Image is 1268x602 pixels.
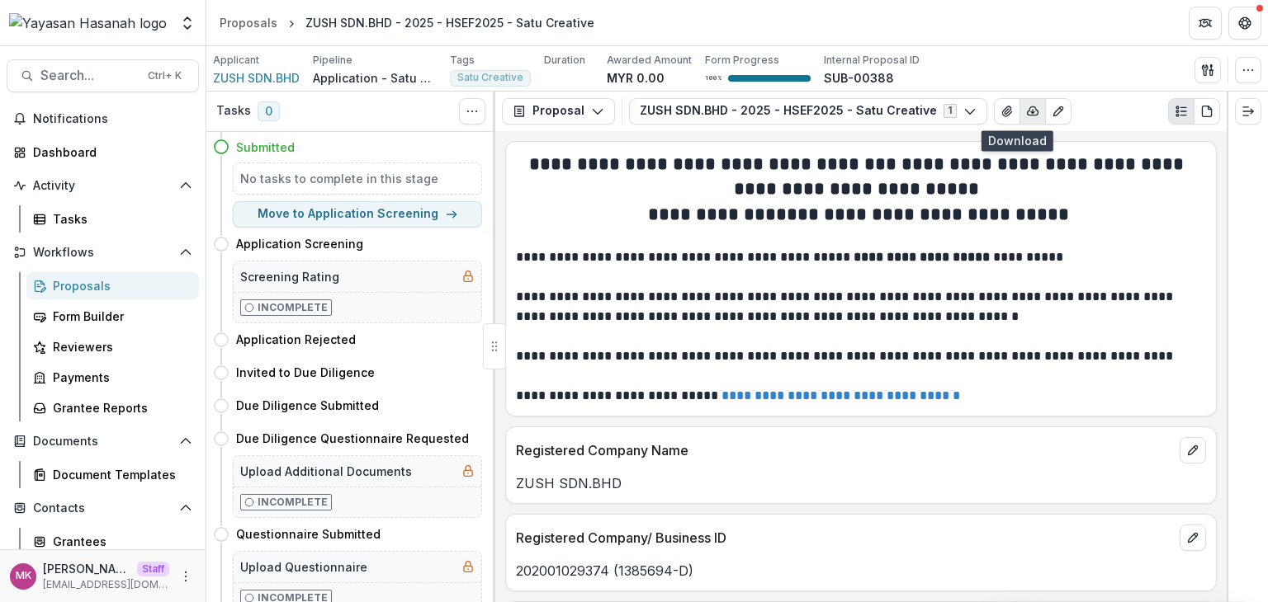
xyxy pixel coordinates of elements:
button: More [176,567,196,586]
p: Duration [544,53,585,68]
button: Plaintext view [1168,98,1195,125]
h5: Upload Additional Documents [240,463,412,480]
span: Contacts [33,501,173,515]
h4: Due Diligence Submitted [236,397,379,414]
p: Applicant [213,53,259,68]
p: Incomplete [258,300,328,315]
a: Document Templates [26,461,199,488]
a: Proposals [213,11,284,35]
h4: Invited to Due Diligence [236,364,375,381]
a: Payments [26,364,199,391]
h5: Screening Rating [240,268,339,285]
div: Dashboard [33,143,186,161]
span: Search... [40,68,138,83]
p: Form Progress [705,53,779,68]
h4: Application Screening [236,235,363,252]
a: Grantee Reports [26,394,199,421]
button: Open Activity [7,172,199,199]
p: Internal Proposal ID [824,53,920,68]
button: edit [1180,437,1206,463]
h5: No tasks to complete in this stage [240,170,475,187]
div: Document Templates [53,466,186,483]
button: View Attached Files [994,98,1020,125]
span: Satu Creative [457,72,523,83]
button: edit [1180,524,1206,551]
p: Application - Satu Creative [313,69,437,87]
button: Get Help [1228,7,1261,40]
a: Proposals [26,272,199,299]
button: Open Contacts [7,495,199,521]
p: [PERSON_NAME] [43,560,130,577]
button: Proposal [502,98,615,125]
a: Tasks [26,205,199,233]
button: ZUSH SDN.BHD - 2025 - HSEF2025 - Satu Creative1 [629,98,987,125]
button: Search... [7,59,199,92]
div: Reviewers [53,338,186,355]
div: Mahesh Kumar [16,571,31,581]
p: Tags [450,53,475,68]
div: Grantee Reports [53,399,186,416]
h4: Submitted [236,139,295,156]
p: Registered Company Name [516,440,1173,460]
div: Ctrl + K [144,67,185,85]
button: Partners [1189,7,1222,40]
span: Activity [33,179,173,193]
button: Open entity switcher [176,7,199,40]
p: Awarded Amount [607,53,692,68]
div: Tasks [53,210,186,228]
button: Open Documents [7,428,199,454]
button: Expand right [1235,98,1261,125]
p: 100 % [705,73,722,84]
div: Payments [53,369,186,386]
button: Toggle View Cancelled Tasks [459,98,485,125]
h5: Upload Questionnaire [240,558,367,576]
button: Open Workflows [7,239,199,266]
p: ZUSH SDN.BHD [516,473,1206,493]
a: Grantees [26,528,199,555]
p: 202001029374 (1385694-D) [516,561,1206,581]
button: PDF view [1194,98,1220,125]
h4: Application Rejected [236,331,356,348]
div: Form Builder [53,308,186,325]
div: Grantees [53,533,186,550]
h4: Due Diligence Questionnaire Requested [236,430,469,447]
p: Staff [137,562,169,576]
span: Notifications [33,112,192,126]
div: Proposals [220,14,277,31]
span: Documents [33,435,173,449]
button: Edit as form [1045,98,1072,125]
p: MYR 0.00 [607,69,665,87]
div: Proposals [53,277,186,294]
p: Registered Company/ Business ID [516,528,1173,548]
img: Yayasan Hasanah logo [9,13,167,33]
span: 0 [258,101,280,121]
a: Form Builder [26,303,199,330]
button: Move to Application Screening [233,201,482,228]
div: ZUSH SDN.BHD - 2025 - HSEF2025 - Satu Creative [305,14,594,31]
h3: Tasks [216,104,251,118]
p: Incomplete [258,495,328,510]
a: Dashboard [7,139,199,166]
h4: Questionnaire Submitted [236,525,381,543]
nav: breadcrumb [213,11,601,35]
p: [EMAIL_ADDRESS][DOMAIN_NAME] [43,577,169,592]
button: Notifications [7,106,199,132]
a: ZUSH SDN.BHD [213,69,300,87]
p: SUB-00388 [824,69,894,87]
p: Pipeline [313,53,352,68]
span: Workflows [33,246,173,260]
a: Reviewers [26,333,199,360]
